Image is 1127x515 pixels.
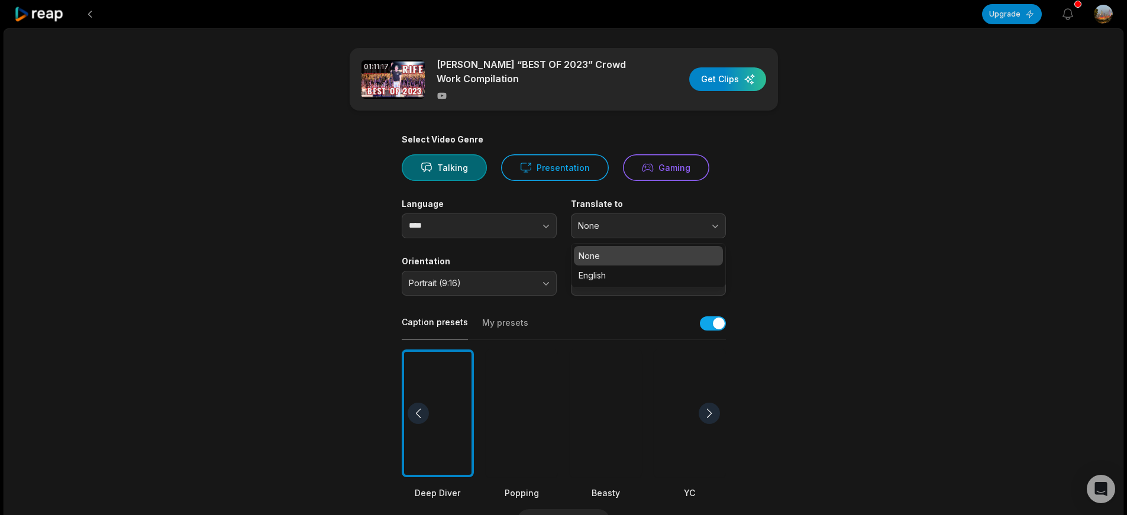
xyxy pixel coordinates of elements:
div: Popping [486,487,558,499]
div: Open Intercom Messenger [1087,475,1115,503]
div: None [571,243,726,288]
span: Portrait (9:16) [409,278,533,289]
div: Beasty [570,487,642,499]
button: Upgrade [982,4,1042,24]
div: Select Video Genre [402,134,726,145]
div: YC [654,487,726,499]
button: My presets [482,317,528,339]
div: Deep Diver [402,487,474,499]
button: Presentation [501,154,609,181]
p: None [579,250,718,262]
button: None [571,213,726,238]
label: Orientation [402,256,557,267]
button: Get Clips [689,67,766,91]
label: Language [402,199,557,209]
button: Caption presets [402,316,468,339]
span: None [578,221,702,231]
div: 01:11:17 [361,60,391,73]
p: English [579,269,718,281]
p: [PERSON_NAME] “BEST OF 2023” Crowd Work Compilation [437,57,641,86]
button: Gaming [623,154,709,181]
button: Portrait (9:16) [402,271,557,296]
label: Translate to [571,199,726,209]
button: Talking [402,154,487,181]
